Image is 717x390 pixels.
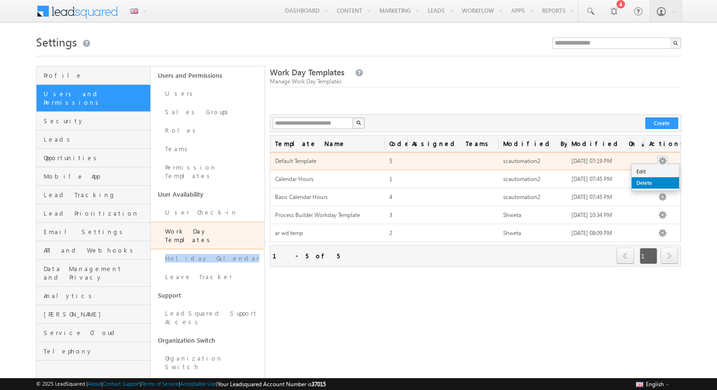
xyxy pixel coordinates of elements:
[151,121,265,140] a: Roles
[646,381,664,388] span: English
[389,157,392,164] span: 5
[389,175,392,182] span: 1
[103,381,140,387] a: Contact Support
[44,117,148,125] span: Security
[389,193,392,200] span: 4
[151,140,265,158] a: Teams
[270,136,384,152] a: Template Name
[37,324,150,342] a: Service Cloud
[37,204,150,223] a: Lead Prioritization
[498,136,567,152] span: Modified By
[356,120,361,125] img: Search
[151,84,265,103] a: Users
[37,167,150,186] a: Mobile App
[44,328,148,337] span: Service Cloud
[616,248,634,264] span: prev
[44,246,148,254] span: API and Webhooks
[142,381,179,387] a: Terms of Service
[151,185,265,203] a: User Availability
[640,248,657,264] span: 1
[275,175,313,182] span: Calendar Hours
[88,381,101,387] a: About
[37,223,150,241] a: Email Settings
[44,227,148,236] span: Email Settings
[151,304,265,331] a: LeadSquared Support Access
[503,211,521,218] span: Shweta
[37,186,150,204] a: Lead Tracking
[44,291,148,300] span: Analytics
[151,158,265,185] a: Permission Templates
[151,331,265,349] a: Organization Switch
[37,66,150,85] a: Profile
[37,241,150,260] a: API and Webhooks
[270,67,344,78] span: Work Day Templates
[503,229,521,236] span: Shweta
[151,249,265,268] a: Holiday Calendar
[218,381,326,388] span: Your Leadsquared Account Number is
[571,193,612,200] span: [DATE] 07:45 PM
[37,130,150,149] a: Leads
[44,209,148,218] span: Lead Prioritization
[645,118,678,129] button: Create
[275,157,316,164] span: Default Template
[44,347,148,355] span: Telephony
[389,229,392,236] span: 2
[634,378,671,390] button: English
[503,175,540,182] span: scautomation2
[151,66,265,84] a: Users and Permissions
[312,381,326,388] span: 37015
[503,157,540,164] span: scautomation2
[37,260,150,287] a: Data Management and Privacy
[37,342,150,361] a: Telephony
[44,135,148,144] span: Leads
[44,172,148,181] span: Mobile App
[632,166,679,177] a: Edit
[44,90,148,107] span: Users and Permissions
[151,203,265,222] a: User Check-in
[571,211,612,218] span: [DATE] 10:34 PM
[637,141,644,148] span: (sorted descending)
[661,248,678,264] span: next
[273,250,340,261] div: 1 - 5 of 5
[567,136,644,152] a: Modified On(sorted descending)
[37,112,150,130] a: Security
[37,287,150,305] a: Analytics
[37,305,150,324] a: [PERSON_NAME]
[37,85,150,112] a: Users and Permissions
[385,136,407,152] span: Code
[180,381,216,387] a: Acceptable Use
[275,229,303,236] span: ar wd temp
[275,193,328,200] span: Basic Calendar Hours
[571,229,612,236] span: [DATE] 08:09 PM
[44,71,148,80] span: Profile
[36,380,326,389] span: © 2025 LeadSquared | | | | |
[616,249,634,264] a: prev
[151,349,265,376] a: Organization Switch
[661,249,678,264] a: next
[151,286,265,304] a: Support
[407,136,498,152] span: Assigned Teams
[270,77,681,86] div: Manage Work Day Templates
[151,103,265,121] a: Sales Groups
[44,190,148,199] span: Lead Tracking
[275,211,360,218] span: Process Builder Workday Template
[44,154,148,162] span: Opportunities
[44,264,148,281] span: Data Management and Privacy
[632,177,679,189] a: Delete
[389,211,392,218] span: 3
[571,175,612,182] span: [DATE] 07:45 PM
[44,310,148,318] span: [PERSON_NAME]
[151,222,265,249] a: Work Day Templates
[37,149,150,167] a: Opportunities
[644,136,681,152] span: Actions
[571,157,612,164] span: [DATE] 07:19 PM
[151,268,265,286] a: Leave Tracker
[503,193,540,200] span: scautomation2
[36,34,77,49] span: Settings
